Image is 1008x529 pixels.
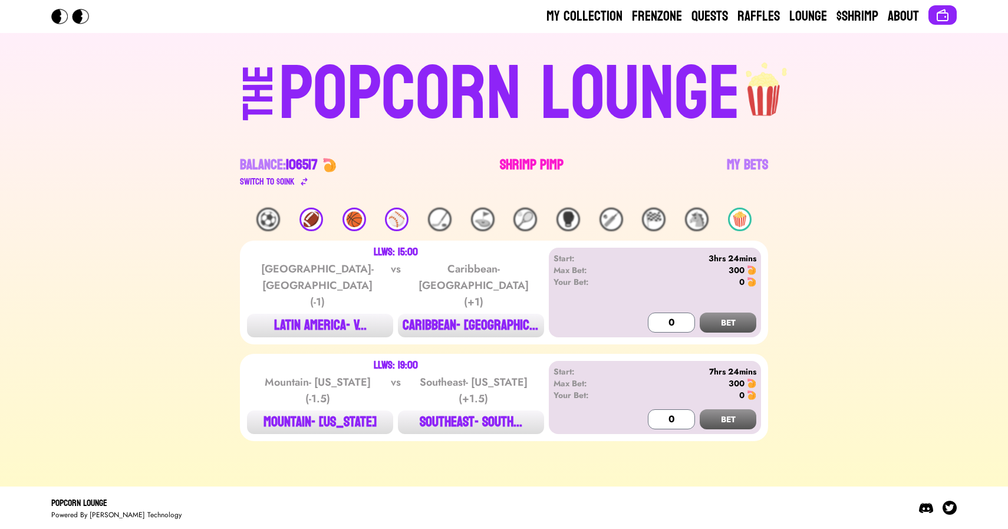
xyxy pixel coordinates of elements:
div: LLWS: 19:00 [374,361,418,370]
img: Twitter [943,501,957,515]
div: ⚽️ [256,208,280,231]
a: Lounge [789,7,827,26]
div: Your Bet: [554,389,621,401]
img: Discord [919,501,933,515]
div: 🎾 [513,208,537,231]
a: Quests [691,7,728,26]
div: 7hrs 24mins [621,366,756,377]
a: Shrimp Pimp [500,156,564,189]
a: My Bets [727,156,768,189]
div: Balance: [240,156,318,175]
a: Frenzone [632,7,682,26]
div: 🐴 [685,208,709,231]
div: Southeast- [US_STATE] (+1.5) [414,374,533,407]
img: 🍤 [747,390,756,400]
div: Your Bet: [554,276,621,288]
div: ⚾️ [385,208,409,231]
div: 300 [729,377,745,389]
a: THEPOPCORN LOUNGEpopcorn [141,52,867,132]
img: Popcorn [51,9,98,24]
div: Popcorn Lounge [51,496,182,510]
div: Max Bet: [554,377,621,389]
img: 🍤 [747,379,756,388]
div: vs [388,374,403,407]
img: 🍤 [747,265,756,275]
div: 🏀 [342,208,366,231]
div: 🏈 [299,208,323,231]
button: CARIBBEAN- [GEOGRAPHIC_DATA] [398,314,544,337]
div: Start: [554,252,621,264]
div: Max Bet: [554,264,621,276]
button: LATIN AMERICA- V... [247,314,393,337]
button: MOUNTAIN- [US_STATE] [247,410,393,434]
div: LLWS: 15:00 [374,248,418,257]
a: $Shrimp [836,7,878,26]
div: Caribbean- [GEOGRAPHIC_DATA] (+1) [414,261,533,310]
button: SOUTHEAST- SOUTH... [398,410,544,434]
div: vs [388,261,403,310]
div: Switch to $ OINK [240,175,295,189]
img: Connect wallet [935,8,950,22]
div: THE [238,65,280,144]
div: Mountain- [US_STATE] (-1.5) [258,374,377,407]
div: Start: [554,366,621,377]
button: BET [700,313,756,333]
div: 3hrs 24mins [621,252,756,264]
div: ⛳️ [471,208,495,231]
button: BET [700,409,756,429]
a: My Collection [546,7,622,26]
div: 🏏 [599,208,623,231]
div: 🍿 [728,208,752,231]
img: 🍤 [322,158,337,172]
img: popcorn [740,52,789,118]
div: 🥊 [556,208,580,231]
div: 🏒 [428,208,452,231]
div: POPCORN LOUNGE [279,57,740,132]
span: 106517 [286,152,318,178]
div: 0 [739,389,745,401]
div: 🏁 [642,208,666,231]
a: About [888,7,919,26]
div: 300 [729,264,745,276]
div: Powered By [PERSON_NAME] Technology [51,510,182,520]
div: 0 [739,276,745,288]
img: 🍤 [747,277,756,287]
div: [GEOGRAPHIC_DATA]- [GEOGRAPHIC_DATA] (-1) [258,261,377,310]
a: Raffles [737,7,780,26]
